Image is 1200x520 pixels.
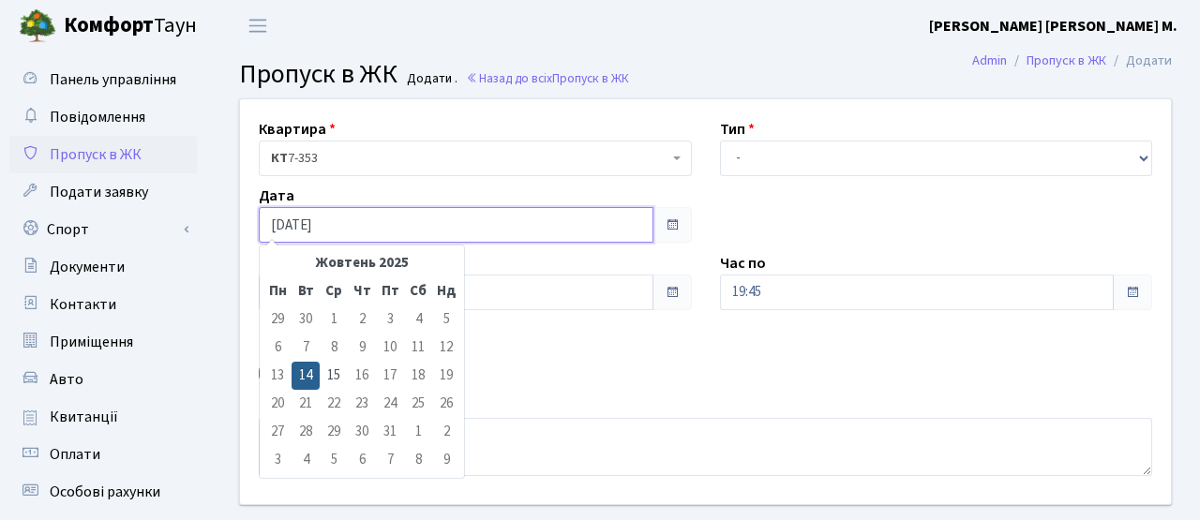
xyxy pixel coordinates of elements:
[50,107,145,127] span: Повідомлення
[929,16,1177,37] b: [PERSON_NAME] [PERSON_NAME] М.
[432,305,460,334] td: 5
[292,277,320,305] th: Вт
[432,446,460,474] td: 9
[263,418,292,446] td: 27
[50,482,160,502] span: Особові рахунки
[320,277,348,305] th: Ср
[348,362,376,390] td: 16
[720,252,766,275] label: Час по
[292,305,320,334] td: 30
[1106,51,1172,71] li: Додати
[320,362,348,390] td: 15
[64,10,154,40] b: Комфорт
[259,118,336,141] label: Квартира
[403,71,457,87] small: Додати .
[348,390,376,418] td: 23
[263,390,292,418] td: 20
[234,10,281,41] button: Переключити навігацію
[376,390,404,418] td: 24
[466,69,629,87] a: Назад до всіхПропуск в ЖК
[404,334,432,362] td: 11
[376,305,404,334] td: 3
[1027,51,1106,70] a: Пропуск в ЖК
[432,390,460,418] td: 26
[259,141,692,176] span: <b>КТ</b>&nbsp;&nbsp;&nbsp;&nbsp;7-353
[263,305,292,334] td: 29
[404,305,432,334] td: 4
[271,149,288,168] b: КТ
[944,41,1200,81] nav: breadcrumb
[432,418,460,446] td: 2
[9,98,197,136] a: Повідомлення
[50,444,100,465] span: Оплати
[9,248,197,286] a: Документи
[404,390,432,418] td: 25
[50,182,148,202] span: Подати заявку
[972,51,1007,70] a: Admin
[259,185,294,207] label: Дата
[404,277,432,305] th: Сб
[720,118,755,141] label: Тип
[292,334,320,362] td: 7
[404,446,432,474] td: 8
[9,473,197,511] a: Особові рахунки
[50,144,142,165] span: Пропуск в ЖК
[263,362,292,390] td: 13
[320,446,348,474] td: 5
[376,334,404,362] td: 10
[320,334,348,362] td: 8
[50,369,83,390] span: Авто
[263,334,292,362] td: 6
[432,334,460,362] td: 12
[50,257,125,277] span: Документи
[929,15,1177,37] a: [PERSON_NAME] [PERSON_NAME] М.
[348,305,376,334] td: 2
[376,418,404,446] td: 31
[9,211,197,248] a: Спорт
[239,55,397,93] span: Пропуск в ЖК
[320,418,348,446] td: 29
[9,361,197,398] a: Авто
[348,334,376,362] td: 9
[404,418,432,446] td: 1
[50,294,116,315] span: Контакти
[50,69,176,90] span: Панель управління
[432,362,460,390] td: 19
[9,61,197,98] a: Панель управління
[292,446,320,474] td: 4
[320,390,348,418] td: 22
[320,305,348,334] td: 1
[376,277,404,305] th: Пт
[404,362,432,390] td: 18
[50,332,133,352] span: Приміщення
[9,323,197,361] a: Приміщення
[348,446,376,474] td: 6
[9,286,197,323] a: Контакти
[9,436,197,473] a: Оплати
[263,446,292,474] td: 3
[292,362,320,390] td: 14
[292,418,320,446] td: 28
[292,390,320,418] td: 21
[19,7,56,45] img: logo.png
[292,249,432,277] th: Жовтень 2025
[348,418,376,446] td: 30
[432,277,460,305] th: Нд
[9,398,197,436] a: Квитанції
[263,277,292,305] th: Пн
[64,10,197,42] span: Таун
[348,277,376,305] th: Чт
[552,69,629,87] span: Пропуск в ЖК
[271,149,668,168] span: <b>КТ</b>&nbsp;&nbsp;&nbsp;&nbsp;7-353
[9,136,197,173] a: Пропуск в ЖК
[376,362,404,390] td: 17
[50,407,118,427] span: Квитанції
[9,173,197,211] a: Подати заявку
[376,446,404,474] td: 7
